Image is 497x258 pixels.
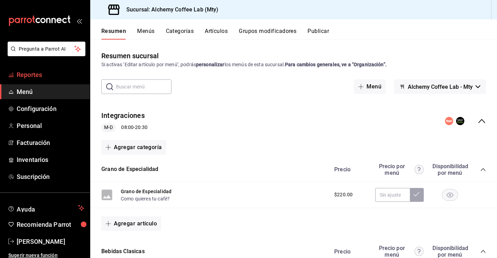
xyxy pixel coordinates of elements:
div: Precio [327,248,372,255]
button: Publicar [308,28,329,40]
span: [PERSON_NAME] [17,237,84,246]
strong: personalizar [196,62,225,67]
span: Inventarios [17,155,84,164]
span: Alchemy Coffee Lab - Mty [408,84,473,90]
div: 08:00 - 20:30 [101,123,148,132]
button: open_drawer_menu [76,18,82,24]
button: Grano de Especialidad [121,188,171,195]
span: Configuración [17,104,84,113]
div: Disponibilidad por menú [432,163,467,176]
span: Personal [17,121,84,130]
button: Integraciones [101,111,145,121]
span: Suscripción [17,172,84,181]
input: Sin ajuste [375,188,410,202]
h3: Sucursal: Alchemy Coffee Lab (Mty) [121,6,218,14]
div: Precio por menú [375,163,424,176]
button: collapse-category-row [480,249,486,254]
strong: Para cambios generales, ve a “Organización”. [285,62,387,67]
div: Si activas ‘Editar artículo por menú’, podrás los menús de esta sucursal. [101,61,486,68]
div: collapse-menu-row [90,105,497,137]
div: Resumen sucursal [101,51,159,61]
button: Menús [137,28,154,40]
button: Bebidas Clasicas [101,248,145,256]
button: Alchemy Coffee Lab - Mty [394,79,486,94]
span: Recomienda Parrot [17,220,84,229]
button: Como quieres tu café? [121,195,170,202]
button: Pregunta a Parrot AI [8,42,85,56]
input: Buscar menú [116,80,171,94]
button: Agregar artículo [101,216,161,231]
span: Pregunta a Parrot AI [19,45,75,53]
button: Grupos modificadores [239,28,296,40]
a: Pregunta a Parrot AI [5,50,85,58]
button: Menú [354,79,386,94]
div: Disponibilidad por menú [432,245,467,258]
button: Grano de Especialidad [101,165,159,173]
div: Precio por menú [375,245,424,258]
div: Precio [327,166,372,173]
button: collapse-category-row [480,167,486,172]
span: Menú [17,87,84,96]
div: navigation tabs [101,28,497,40]
button: Categorías [166,28,194,40]
button: Artículos [205,28,228,40]
span: Ayuda [17,204,75,212]
button: Resumen [101,28,126,40]
button: Agregar categoría [101,140,166,155]
span: M-D [101,124,116,131]
span: Reportes [17,70,84,79]
span: $220.00 [334,191,353,198]
span: Facturación [17,138,84,147]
